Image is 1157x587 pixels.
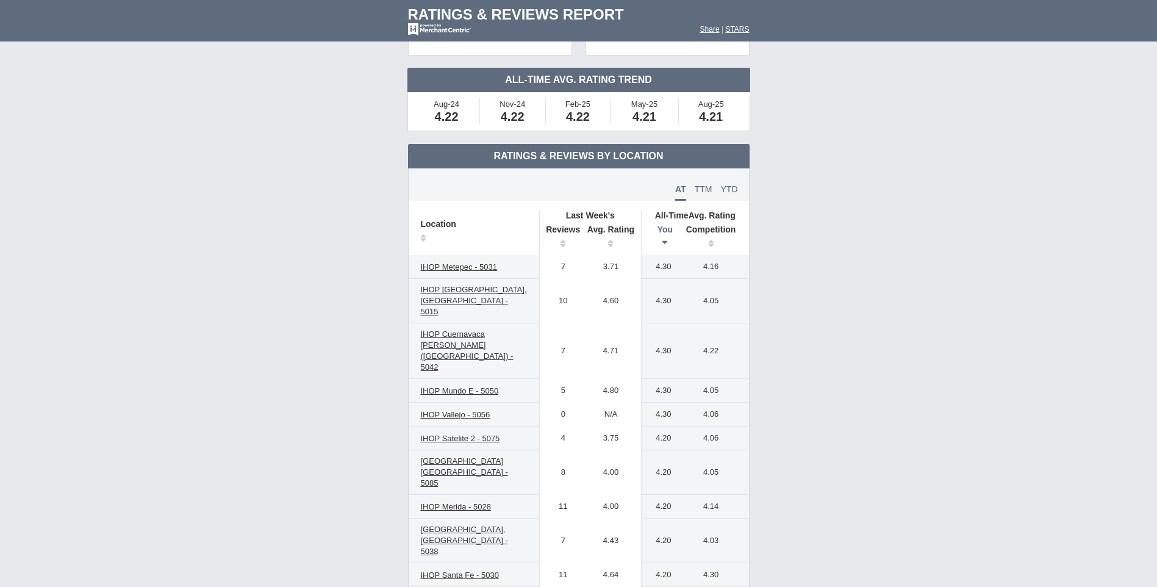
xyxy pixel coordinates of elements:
span: [GEOGRAPHIC_DATA], [GEOGRAPHIC_DATA] - 5038 [421,525,508,556]
th: Avg. Rating: activate to sort column ascending [581,221,642,255]
td: 4.30 [679,563,749,587]
span: TTM [695,184,712,194]
a: [GEOGRAPHIC_DATA], [GEOGRAPHIC_DATA] - 5038 [415,522,533,559]
td: 4.30 [642,279,679,323]
td: 3.71 [581,255,642,279]
span: IHOP Santa Fe - 5030 [421,571,499,580]
td: 4.30 [642,403,679,427]
td: 7 [539,255,581,279]
td: 4.06 [679,427,749,450]
td: 4.43 [581,519,642,563]
a: IHOP Vallejo - 5056 [415,408,496,422]
td: 11 [539,495,581,519]
td: 4.20 [642,427,679,450]
span: 4.22 [501,110,525,123]
td: 4.00 [581,450,642,495]
td: 11 [539,563,581,587]
th: Location: activate to sort column ascending [409,210,540,255]
td: 7 [539,323,581,379]
span: IHOP Mundo E - 5050 [421,386,499,395]
td: 4.06 [679,403,749,427]
a: Share [700,25,720,34]
td: 4.03 [679,519,749,563]
td: 4.64 [581,563,642,587]
td: 4.00 [581,495,642,519]
td: 4.60 [581,279,642,323]
a: IHOP [GEOGRAPHIC_DATA], [GEOGRAPHIC_DATA] - 5015 [415,283,533,319]
td: 4.16 [679,255,749,279]
span: IHOP Vallejo - 5056 [421,410,490,419]
td: 4.30 [642,255,679,279]
td: Ratings & Reviews by Location [408,144,750,168]
span: YTD [721,184,738,194]
td: 4.14 [679,495,749,519]
a: STARS [725,25,749,34]
td: 4.05 [679,279,749,323]
a: IHOP Metepec - 5031 [415,260,504,275]
td: 8 [539,450,581,495]
td: Aug-24 [414,98,480,124]
td: 4.05 [679,379,749,403]
span: IHOP Cuernavaca [PERSON_NAME] ([GEOGRAPHIC_DATA]) - 5042 [421,330,514,372]
span: IHOP Metepec - 5031 [421,262,498,272]
td: May-25 [611,98,679,124]
td: 3.75 [581,427,642,450]
span: All-Time [655,211,689,220]
td: 4.20 [642,519,679,563]
td: 7 [539,519,581,563]
td: 4.71 [581,323,642,379]
span: 4.22 [566,110,590,123]
a: IHOP Satelite 2 - 5075 [415,431,506,446]
td: 0 [539,403,581,427]
td: All-Time Avg. Rating Trend [407,68,750,92]
td: 4.80 [581,379,642,403]
td: 10 [539,279,581,323]
span: IHOP Merida - 5028 [421,502,491,511]
a: IHOP Cuernavaca [PERSON_NAME] ([GEOGRAPHIC_DATA]) - 5042 [415,327,533,375]
span: 4.21 [632,110,656,123]
a: IHOP Mundo E - 5050 [415,384,505,398]
td: 5 [539,379,581,403]
th: Avg. Rating [642,210,749,221]
td: 4.20 [642,495,679,519]
th: You: activate to sort column ascending [642,221,679,255]
td: 4 [539,427,581,450]
th: Last Week's [539,210,641,221]
span: | [722,25,723,34]
td: Feb-25 [546,98,611,124]
td: 4.20 [642,563,679,587]
a: [GEOGRAPHIC_DATA] [GEOGRAPHIC_DATA] - 5085 [415,454,533,491]
td: Nov-24 [480,98,546,124]
td: N/A [581,403,642,427]
span: [GEOGRAPHIC_DATA] [GEOGRAPHIC_DATA] - 5085 [421,456,508,488]
th: Competition: activate to sort column ascending [679,221,749,255]
a: IHOP Merida - 5028 [415,500,497,514]
span: AT [675,184,686,201]
td: 4.30 [642,323,679,379]
td: 4.22 [679,323,749,379]
a: IHOP Santa Fe - 5030 [415,568,505,583]
th: Reviews: activate to sort column ascending [539,221,581,255]
td: 4.30 [642,379,679,403]
td: 4.20 [642,450,679,495]
span: 4.21 [699,110,723,123]
span: 4.22 [435,110,459,123]
span: IHOP Satelite 2 - 5075 [421,434,500,443]
td: Aug-25 [679,98,743,124]
span: IHOP [GEOGRAPHIC_DATA], [GEOGRAPHIC_DATA] - 5015 [421,285,527,316]
img: mc-powered-by-logo-white-103.png [408,23,471,35]
td: 4.05 [679,450,749,495]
